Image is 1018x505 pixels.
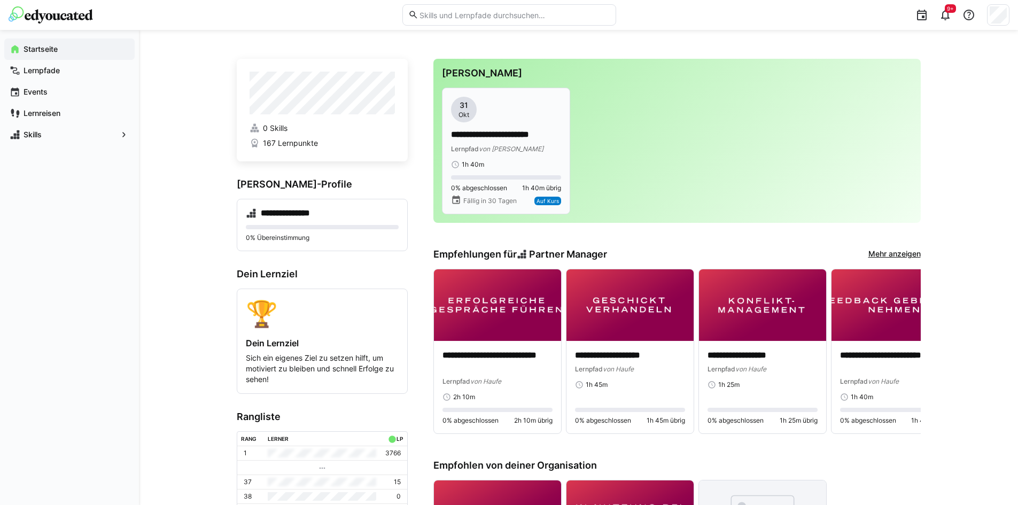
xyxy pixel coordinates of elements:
[246,298,399,329] div: 🏆
[868,377,899,385] span: von Haufe
[453,393,475,401] span: 2h 10m
[647,416,685,425] span: 1h 45m übrig
[851,393,873,401] span: 1h 40m
[451,184,507,192] span: 0% abgeschlossen
[442,67,912,79] h3: [PERSON_NAME]
[840,377,868,385] span: Lernpfad
[244,492,252,501] p: 38
[575,416,631,425] span: 0% abgeschlossen
[433,460,921,471] h3: Empfohlen von deiner Organisation
[780,416,818,425] span: 1h 25m übrig
[708,416,764,425] span: 0% abgeschlossen
[442,377,470,385] span: Lernpfad
[708,365,735,373] span: Lernpfad
[246,353,399,385] p: Sich ein eigenes Ziel zu setzen hilft, um motiviert zu bleiben und schnell Erfolge zu sehen!
[397,492,401,501] p: 0
[462,160,484,169] span: 1h 40m
[244,449,247,457] p: 1
[397,436,403,442] div: LP
[246,338,399,348] h4: Dein Lernziel
[947,5,954,12] span: 9+
[575,365,603,373] span: Lernpfad
[911,416,950,425] span: 1h 40m übrig
[840,416,896,425] span: 0% abgeschlossen
[241,436,257,442] div: Rang
[537,198,559,204] span: Auf Kurs
[237,268,408,280] h3: Dein Lernziel
[529,248,607,260] span: Partner Manager
[735,365,766,373] span: von Haufe
[451,145,479,153] span: Lernpfad
[463,197,517,205] span: Fällig in 30 Tagen
[433,248,608,260] h3: Empfehlungen für
[237,411,408,423] h3: Rangliste
[718,380,740,389] span: 1h 25m
[868,248,921,260] a: Mehr anzeigen
[460,100,468,111] span: 31
[514,416,553,425] span: 2h 10m übrig
[263,138,318,149] span: 167 Lernpunkte
[442,416,499,425] span: 0% abgeschlossen
[832,269,959,341] img: image
[603,365,634,373] span: von Haufe
[263,123,287,134] span: 0 Skills
[699,269,826,341] img: image
[244,478,252,486] p: 37
[394,478,401,486] p: 15
[246,234,399,242] p: 0% Übereinstimmung
[385,449,401,457] p: 3766
[566,269,694,341] img: image
[434,269,561,341] img: image
[586,380,608,389] span: 1h 45m
[268,436,289,442] div: Lerner
[459,111,469,119] span: Okt
[250,123,395,134] a: 0 Skills
[470,377,501,385] span: von Haufe
[479,145,543,153] span: von [PERSON_NAME]
[522,184,561,192] span: 1h 40m übrig
[237,178,408,190] h3: [PERSON_NAME]-Profile
[418,10,610,20] input: Skills und Lernpfade durchsuchen…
